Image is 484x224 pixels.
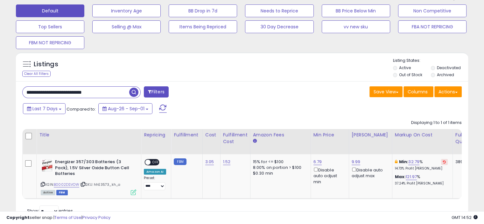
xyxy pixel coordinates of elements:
th: The percentage added to the cost of goods (COGS) that forms the calculator for Min & Max prices. [392,129,452,154]
button: Last 7 Days [23,103,66,114]
b: Max: [395,174,406,180]
small: Amazon Fees. [253,138,257,144]
div: Title [39,132,138,138]
div: $0.30 min [253,170,306,176]
a: 9.99 [352,159,361,165]
div: Fulfillable Quantity [455,132,477,145]
a: Privacy Policy [82,214,110,220]
div: 15% for <= $100 [253,159,306,165]
strong: Copyright [6,214,30,220]
div: Fulfillment Cost [223,132,248,145]
div: 8.00% on portion > $100 [253,165,306,170]
label: Out of Stock [399,72,422,77]
div: Markup on Cost [395,132,450,138]
div: seller snap | | [6,215,110,221]
div: % [395,174,448,186]
a: 1.52 [223,159,231,165]
button: 30 Day Decrease [245,20,313,33]
button: FBA NOT REPRICING [398,20,466,33]
button: vv new sku [322,20,390,33]
div: % [395,159,448,171]
button: Default [16,4,84,17]
button: FBM NOT REPRICING [16,36,84,49]
label: Active [399,65,411,70]
div: Preset: [144,176,166,190]
span: Compared to: [67,106,96,112]
img: 51-S1J0qRZL._SL40_.jpg [41,159,53,172]
div: Fulfillment [174,132,200,138]
b: Energizer 357/303 Batteries (3 Pack), 1.5V Silver Oxide Button Cell Batteries [55,159,132,178]
button: Actions [434,86,462,97]
span: Last 7 Days [32,105,58,112]
button: Items Being Repriced [169,20,237,33]
p: 14.73% Profit [PERSON_NAME] [395,166,448,171]
div: Min Price [313,132,346,138]
p: Listing States: [393,58,468,64]
p: 37.24% Profit [PERSON_NAME] [395,181,448,186]
button: Filters [144,86,169,98]
div: Disable auto adjust min [313,166,344,185]
span: 2025-09-9 14:52 GMT [452,214,478,220]
label: Archived [437,72,454,77]
button: Save View [369,86,403,97]
span: | SKU: hhE3573_kh_a [80,182,120,187]
div: [PERSON_NAME] [352,132,389,138]
div: Cost [205,132,218,138]
div: ASIN: [41,159,136,194]
b: Min: [399,159,409,165]
a: 6.79 [313,159,322,165]
h5: Listings [34,60,58,69]
small: FBM [174,158,186,165]
button: BB Drop in 7d [169,4,237,17]
span: OFF [151,160,161,165]
div: Clear All Filters [22,71,51,77]
a: B0002DSVOW [54,182,79,187]
button: Columns [403,86,433,97]
div: Displaying 1 to 1 of 1 items [411,120,462,126]
div: Amazon Fees [253,132,308,138]
div: Repricing [144,132,168,138]
button: Inventory Age [92,4,161,17]
a: Terms of Use [54,214,81,220]
button: BB Price Below Min [322,4,390,17]
span: Aug-26 - Sep-01 [108,105,144,112]
span: All listings currently available for purchase on Amazon [41,190,55,195]
button: Selling @ Max [92,20,161,33]
label: Deactivated [437,65,460,70]
a: 121.97 [406,174,417,180]
div: Disable auto adjust max [352,166,387,179]
span: Columns [408,89,428,95]
div: Amazon AI [144,169,166,175]
button: Needs to Reprice [245,4,313,17]
button: Non Competitive [398,4,466,17]
button: Aug-26 - Sep-01 [98,103,152,114]
span: FBM [56,190,68,195]
a: 3.05 [205,159,214,165]
div: 389 [455,159,475,165]
a: 32.79 [408,159,419,165]
button: Top Sellers [16,20,84,33]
